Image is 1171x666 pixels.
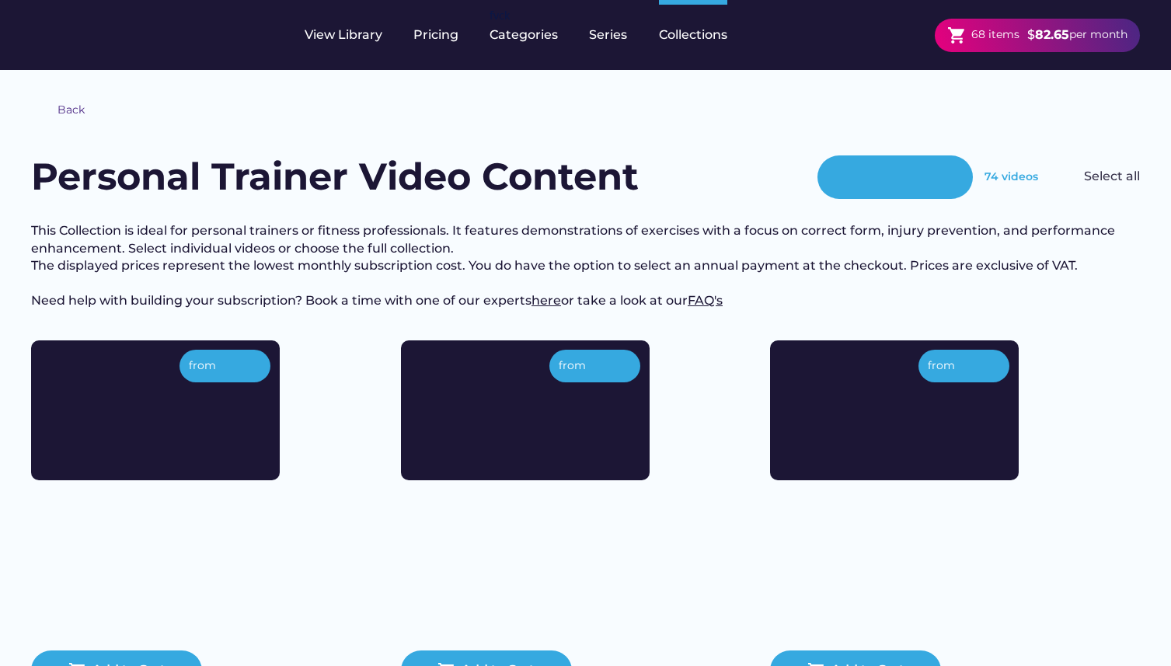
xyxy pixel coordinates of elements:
a: here [531,293,561,308]
img: yH5BAEAAAAALAAAAAABAAEAAAIBRAA7 [786,340,1003,463]
a: FAQ's [688,293,723,308]
div: Series [589,26,628,44]
strong: 82.65 [1035,27,1069,42]
div: per month [1069,27,1127,43]
img: yH5BAEAAAAALAAAAAABAAEAAAIBRAA7 [416,340,634,463]
div: 74 videos [985,169,1038,185]
img: yH5BAEAAAAALAAAAAABAAEAAAIBRAA7 [824,26,843,44]
img: yH5BAEAAAAALAAAAAABAAEAAAIBRAA7 [31,101,50,120]
img: yH5BAEAAAAALAAAAAABAAEAAAIBRAA7 [47,340,264,463]
button: shopping_cart [947,26,967,45]
div: from [928,358,955,374]
div: 68 items [971,27,1019,43]
div: Categories [490,26,558,44]
div: $ [1027,26,1035,44]
div: Pricing [413,26,458,44]
div: fvck [490,8,510,23]
img: yH5BAEAAAAALAAAAAABAAEAAAIBRAA7 [44,353,62,371]
h3: This Collection is ideal for personal trainers or fitness professionals. It features demonstratio... [31,222,1140,309]
h1: Personal Trainer Video Content [31,151,639,203]
div: from [559,358,586,374]
img: yH5BAEAAAAALAAAAAABAAEAAAIBRAA7 [413,353,432,371]
img: yH5BAEAAAAALAAAAAABAAEAAAIBRAA7 [851,26,870,44]
img: yH5BAEAAAAALAAAAAABAAEAAAIBRAA7 [1054,168,1072,187]
div: from [189,358,216,374]
div: View Library [305,26,382,44]
img: yH5BAEAAAAALAAAAAABAAEAAAIBRAA7 [893,26,911,44]
img: yH5BAEAAAAALAAAAAABAAEAAAIBRAA7 [782,353,801,371]
div: Collections [659,26,727,44]
div: Select all [1084,168,1140,185]
div: Back [58,103,85,118]
img: yH5BAEAAAAALAAAAAABAAEAAAIBRAA7 [31,17,154,49]
img: yH5BAEAAAAALAAAAAABAAEAAAIBRAA7 [179,26,197,44]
